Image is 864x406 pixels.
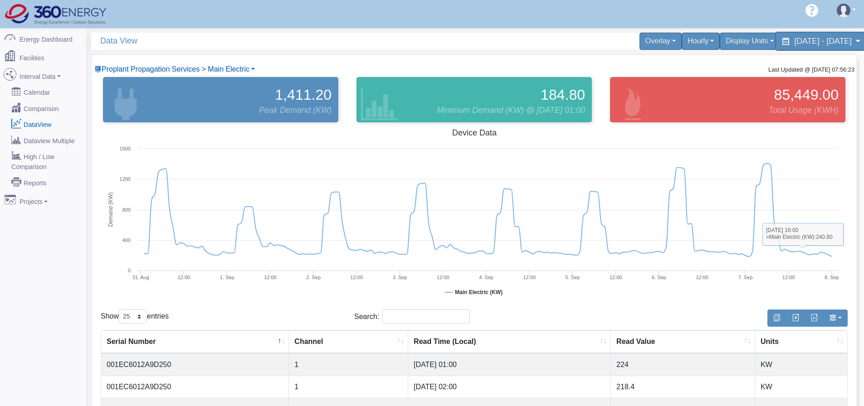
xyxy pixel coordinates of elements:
[639,33,682,50] div: Overlay
[132,275,149,280] tspan: 31. Aug
[122,237,131,243] text: 400
[351,275,363,280] text: 12:00
[120,146,131,151] text: 1600
[541,84,585,106] span: 184.80
[825,275,839,280] tspan: 8. Sep
[289,376,408,398] td: 1
[107,192,114,227] tspan: Demand (KW)
[178,275,190,280] text: 12:00
[101,353,289,376] td: 001EC6012A9D250
[566,275,580,280] tspan: 5. Sep
[768,66,854,73] small: Last Updated @ [DATE] 07:56:23
[393,275,407,280] tspan: 3. Sep
[101,376,289,398] td: 001EC6012A9D250
[455,289,503,295] tspan: Main Electric (KW)
[696,275,708,280] text: 12:00
[755,353,847,376] td: KW
[354,309,470,324] label: Search:
[611,353,755,376] td: 224
[94,65,255,73] a: Proplant Propagation Services > Main Electric
[611,330,755,353] th: Read Value : activate to sort column ascending
[611,376,755,398] td: 218.4
[794,37,851,45] span: [DATE] - [DATE]
[479,275,493,280] tspan: 4. Sep
[100,33,479,49] span: Data View
[437,104,585,116] span: Minimum Demand (KW) @ [DATE] 01:00
[805,309,824,327] button: Generate PDF
[782,275,795,280] text: 12:00
[823,309,848,327] button: Show/Hide Columns
[128,268,131,273] text: 0
[102,65,249,73] span: Device List
[122,207,131,213] text: 800
[437,275,449,280] text: 12:00
[220,275,234,280] tspan: 1. Sep
[774,84,839,106] span: 85,449.00
[769,104,839,116] span: Total Usage (KWH)
[119,309,147,324] select: Showentries
[408,376,611,398] td: [DATE] 02:00
[382,309,470,324] input: Search:
[289,353,408,376] td: 1
[837,4,850,17] img: user-3.svg
[767,309,786,327] button: Copy to clipboard
[408,353,611,376] td: [DATE] 01:00
[101,330,289,353] th: Serial Number : activate to sort column descending
[259,104,332,116] span: Peak Demand (KW)
[275,84,332,106] span: 1,411.20
[738,275,752,280] tspan: 7. Sep
[755,376,847,398] td: KW
[720,33,779,50] div: Display Units
[452,128,497,137] tspan: Device Data
[652,275,666,280] tspan: 6. Sep
[120,176,131,182] text: 1200
[101,309,169,324] label: Show entries
[306,275,321,280] tspan: 2. Sep
[408,330,611,353] th: Read Time (Local) : activate to sort column ascending
[682,33,720,50] div: Hourly
[264,275,277,280] text: 12:00
[523,275,536,280] text: 12:00
[786,309,805,327] button: Export to Excel
[289,330,408,353] th: Channel : activate to sort column ascending
[610,275,622,280] text: 12:00
[755,330,847,353] th: Units : activate to sort column ascending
